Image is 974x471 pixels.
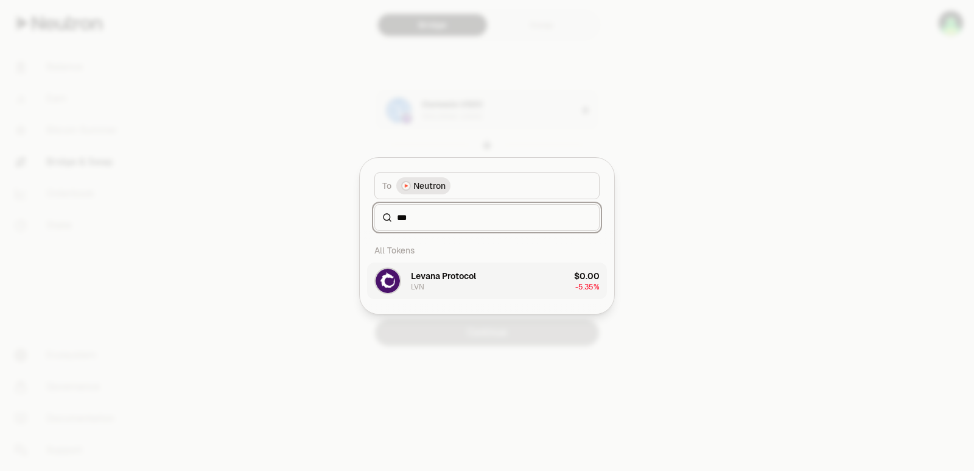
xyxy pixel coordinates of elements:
img: Neutron Logo [402,182,410,189]
span: Neutron [413,180,446,192]
button: ToNeutron LogoNeutron [374,172,600,199]
div: Levana Protocol [411,270,476,282]
button: LVN LogoLevana ProtocolLVN$0.00-5.35% [367,263,607,299]
div: $0.00 [574,270,600,282]
img: LVN Logo [376,269,400,293]
span: To [382,180,391,192]
div: LVN [411,282,424,292]
div: All Tokens [367,238,607,263]
span: -5.35% [575,282,600,292]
